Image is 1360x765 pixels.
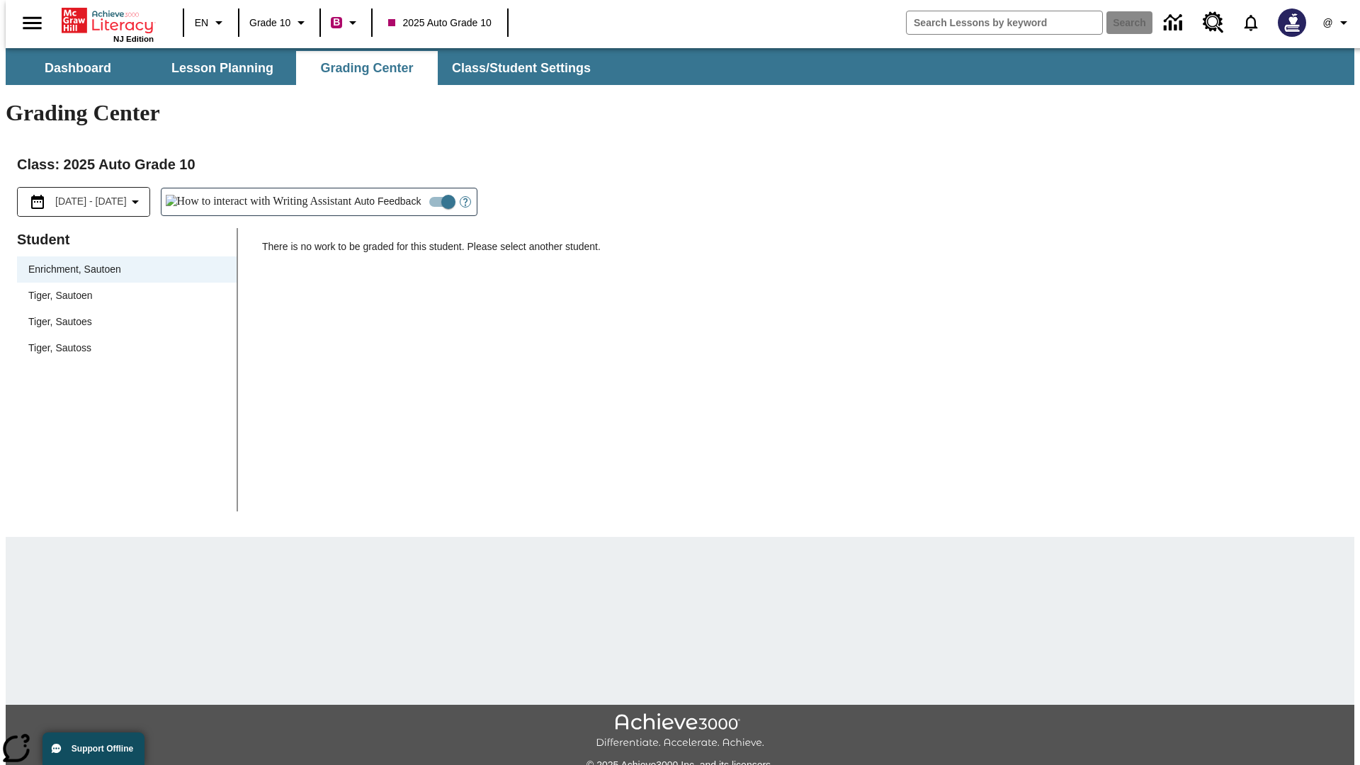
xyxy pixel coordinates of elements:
[127,193,144,210] svg: Collapse Date Range Filter
[45,60,111,76] span: Dashboard
[596,713,764,749] img: Achieve3000 Differentiate Accelerate Achieve
[454,188,477,215] button: Open Help for Writing Assistant
[42,732,144,765] button: Support Offline
[17,283,237,309] div: Tiger, Sautoen
[166,195,352,209] img: How to interact with Writing Assistant
[320,60,413,76] span: Grading Center
[62,6,154,35] a: Home
[1278,8,1306,37] img: Avatar
[72,744,133,754] span: Support Offline
[1315,10,1360,35] button: Profile/Settings
[188,10,234,35] button: Language: EN, Select a language
[1322,16,1332,30] span: @
[23,193,144,210] button: Select the date range menu item
[28,262,121,277] div: Enrichment, Sautoen
[28,288,93,303] div: Tiger, Sautoen
[388,16,491,30] span: 2025 Auto Grade 10
[441,51,602,85] button: Class/Student Settings
[249,16,290,30] span: Grade 10
[17,309,237,335] div: Tiger, Sautoes
[55,194,127,209] span: [DATE] - [DATE]
[11,2,53,44] button: Open side menu
[28,341,91,356] div: Tiger, Sautoss
[152,51,293,85] button: Lesson Planning
[1194,4,1232,42] a: Resource Center, Will open in new tab
[333,13,340,31] span: B
[262,239,1343,265] p: There is no work to be graded for this student. Please select another student.
[17,335,237,361] div: Tiger, Sautoss
[6,48,1354,85] div: SubNavbar
[1269,4,1315,41] button: Select a new avatar
[296,51,438,85] button: Grading Center
[452,60,591,76] span: Class/Student Settings
[325,10,367,35] button: Boost Class color is violet red. Change class color
[17,228,237,251] p: Student
[17,256,237,283] div: Enrichment, Sautoen
[113,35,154,43] span: NJ Edition
[171,60,273,76] span: Lesson Planning
[907,11,1102,34] input: search field
[244,10,315,35] button: Grade: Grade 10, Select a grade
[7,51,149,85] button: Dashboard
[195,16,208,30] span: EN
[354,194,421,209] span: Auto Feedback
[1155,4,1194,42] a: Data Center
[28,314,92,329] div: Tiger, Sautoes
[1232,4,1269,41] a: Notifications
[62,5,154,43] div: Home
[6,100,1354,126] h1: Grading Center
[6,51,603,85] div: SubNavbar
[17,153,1343,176] h2: Class : 2025 Auto Grade 10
